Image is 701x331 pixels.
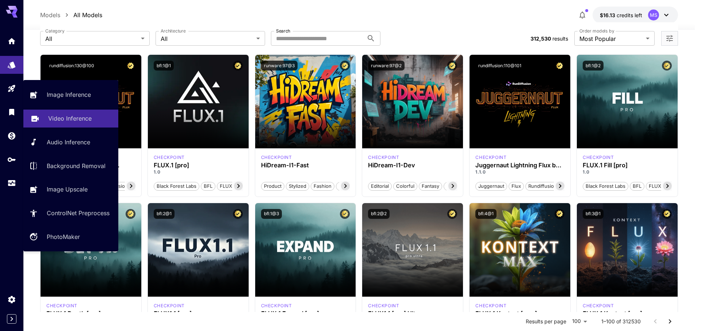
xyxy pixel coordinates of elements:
[286,183,309,190] span: Stylized
[23,86,118,104] a: Image Inference
[23,133,118,151] a: Audio Inference
[154,154,185,161] p: checkpoint
[663,314,677,329] button: Go to next page
[340,209,350,219] button: Certified Model – Vetted for best performance and includes a commercial license.
[447,61,457,71] button: Certified Model – Vetted for best performance and includes a commercial license.
[7,37,16,46] div: Home
[161,34,253,43] span: All
[583,303,614,309] p: checkpoint
[583,310,672,317] h3: FLUX.1 Kontext [pro]
[583,169,672,175] p: 1.0
[336,183,360,190] span: Realistic
[7,295,16,304] div: Settings
[583,154,614,161] p: checkpoint
[476,183,507,190] span: juggernaut
[7,314,16,324] button: Expand sidebar
[261,154,292,161] p: checkpoint
[368,303,399,309] div: fluxultra
[368,303,399,309] p: checkpoint
[552,35,568,42] span: results
[394,183,417,190] span: Colorful
[233,209,243,219] button: Certified Model – Vetted for best performance and includes a commercial license.
[154,303,185,309] p: checkpoint
[23,180,118,198] a: Image Upscale
[261,162,350,169] h3: HiDream-I1-Fast
[569,316,590,327] div: 100
[617,12,642,18] span: credits left
[419,183,442,190] span: Fantasy
[7,131,16,140] div: Wallet
[555,209,564,219] button: Certified Model – Vetted for best performance and includes a commercial license.
[311,183,334,190] span: Fashion
[23,204,118,222] a: ControlNet Preprocess
[154,61,174,71] button: bfl:1@1
[261,154,292,161] div: HiDream Fast
[7,179,16,188] div: Usage
[45,34,138,43] span: All
[276,28,290,34] label: Search
[475,162,564,169] h3: Juggernaut Lightning Flux by RunDiffusion
[154,169,243,175] p: 1.0
[368,154,399,161] p: checkpoint
[600,11,642,19] div: $16.1266
[665,34,674,43] button: Open more filters
[368,209,390,219] button: bfl:2@2
[40,11,102,19] nav: breadcrumb
[583,303,614,309] div: FLUX.1 Kontext [pro]
[23,110,118,128] a: Video Inference
[368,162,457,169] h3: HiDream-I1-Dev
[47,138,90,147] p: Audio Inference
[368,154,399,161] div: HiDream Dev
[368,183,391,190] span: Editorial
[23,157,118,175] a: Background Removal
[475,154,506,161] div: FLUX.1 D
[47,209,110,217] p: ControlNet Preprocess
[475,154,506,161] p: checkpoint
[46,303,77,309] p: checkpoint
[46,310,135,317] div: FLUX.1 Depth [pro]
[154,162,243,169] h3: FLUX.1 [pro]
[555,61,564,71] button: Certified Model – Vetted for best performance and includes a commercial license.
[579,28,614,34] label: Order models by
[261,310,350,317] h3: FLUX.1 Expand [pro]
[46,61,97,71] button: rundiffusion:130@100
[261,209,282,219] button: bfl:1@3
[662,209,672,219] button: Certified Model – Vetted for best performance and includes a commercial license.
[583,162,672,169] h3: FLUX.1 Fill [pro]
[526,183,559,190] span: rundiffusion
[475,169,564,175] p: 1.1.0
[475,303,506,309] p: checkpoint
[368,310,457,317] h3: FLUX1.1 [pro] Ultra
[340,61,350,71] button: Certified Model – Vetted for best performance and includes a commercial license.
[662,61,672,71] button: Certified Model – Vetted for best performance and includes a commercial license.
[73,11,102,19] p: All Models
[47,161,106,170] p: Background Removal
[154,183,199,190] span: Black Forest Labs
[646,183,687,190] span: FLUX.1 Fill [pro]
[261,61,298,71] button: runware:97@3
[593,7,678,23] button: $16.1266
[7,155,16,164] div: API Keys
[201,183,215,190] span: BFL
[368,61,405,71] button: runware:97@2
[217,183,250,190] span: FLUX.1 [pro]
[475,61,524,71] button: rundiffusion:110@101
[475,303,506,309] div: FLUX.1 Kontext [max]
[7,107,16,117] div: Library
[261,303,292,309] p: checkpoint
[261,303,292,309] div: fluxpro
[126,61,135,71] button: Certified Model – Vetted for best performance and includes a commercial license.
[161,28,185,34] label: Architecture
[7,84,16,93] div: Playground
[583,154,614,161] div: fluxpro
[601,318,641,325] p: 1–100 of 312530
[126,209,135,219] button: Certified Model – Vetted for best performance and includes a commercial license.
